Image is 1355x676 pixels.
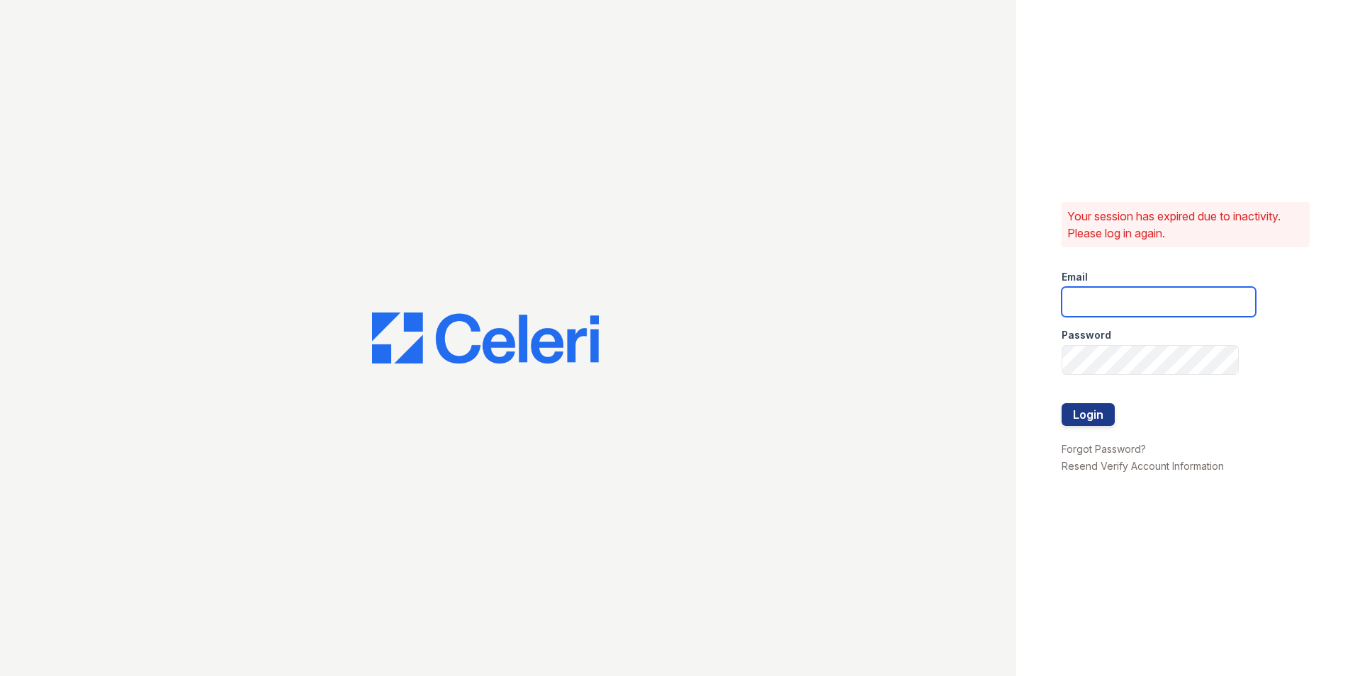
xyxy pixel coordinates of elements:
p: Your session has expired due to inactivity. Please log in again. [1067,208,1304,242]
a: Resend Verify Account Information [1062,460,1224,472]
label: Email [1062,270,1088,284]
label: Password [1062,328,1111,342]
a: Forgot Password? [1062,443,1146,455]
img: CE_Logo_Blue-a8612792a0a2168367f1c8372b55b34899dd931a85d93a1a3d3e32e68fde9ad4.png [372,312,599,364]
button: Login [1062,403,1115,426]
